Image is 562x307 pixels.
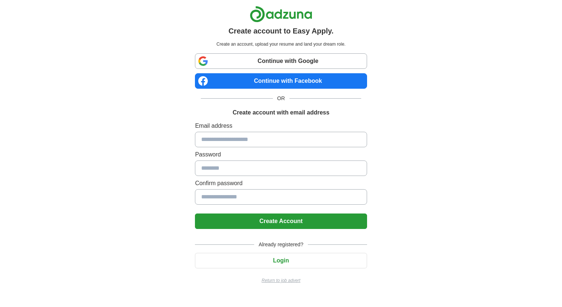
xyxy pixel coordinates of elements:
a: Continue with Google [195,53,367,69]
a: Return to job advert [195,277,367,284]
img: Adzuna logo [250,6,312,22]
span: OR [273,95,289,102]
button: Create Account [195,214,367,229]
span: Already registered? [254,241,307,248]
p: Create an account, upload your resume and land your dream role. [196,41,365,47]
label: Confirm password [195,179,367,188]
label: Password [195,150,367,159]
h1: Create account to Easy Apply. [228,25,334,36]
button: Login [195,253,367,268]
a: Continue with Facebook [195,73,367,89]
label: Email address [195,121,367,130]
h1: Create account with email address [232,108,329,117]
a: Login [195,257,367,264]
